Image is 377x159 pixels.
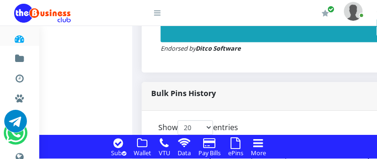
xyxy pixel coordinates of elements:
[178,149,191,157] small: Data
[14,45,25,68] a: Fund wallet
[344,2,363,20] img: User
[251,149,266,157] small: More
[158,120,238,135] label: Show entries
[322,9,329,17] i: Renew/Upgrade Subscription
[14,26,25,48] a: Dashboard
[6,129,25,144] a: Chat for support
[196,147,223,158] a: Pay Bills
[36,104,115,120] a: Nigerian VTU
[4,117,27,132] a: Chat for support
[196,44,241,53] strong: Ditco Software
[134,149,151,157] small: Wallet
[14,65,25,88] a: Transactions
[175,147,194,158] a: Data
[161,44,241,53] small: Endorsed by
[14,85,25,108] a: Miscellaneous Payments
[228,149,243,157] small: ePins
[198,149,221,157] small: Pay Bills
[131,147,154,158] a: Wallet
[14,4,71,23] img: Logo
[178,120,213,135] select: Showentries
[108,147,129,158] a: Sub
[225,147,246,158] a: ePins
[156,147,173,158] a: VTU
[111,149,126,157] small: Sub
[327,6,334,13] span: Renew/Upgrade Subscription
[159,149,170,157] small: VTU
[36,118,115,134] a: International VTU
